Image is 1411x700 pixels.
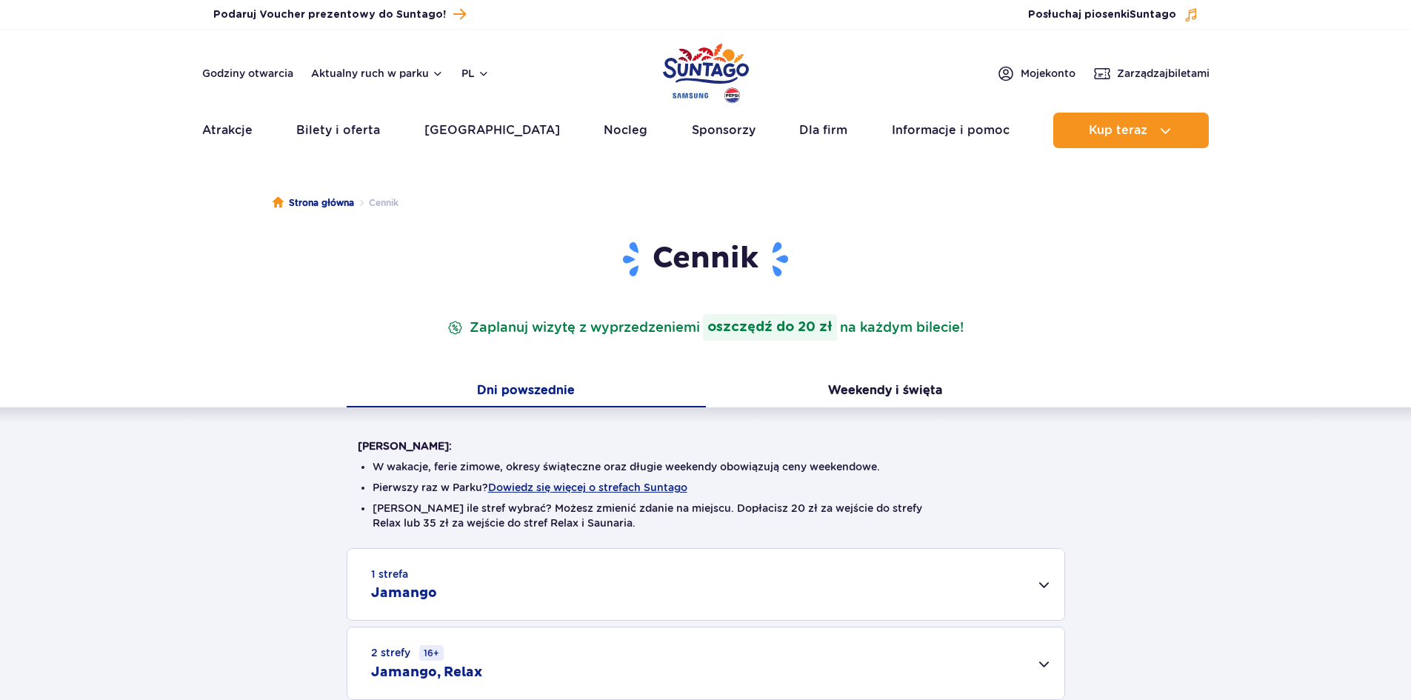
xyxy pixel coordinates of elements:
[373,480,1039,495] li: Pierwszy raz w Parku?
[358,240,1054,279] h1: Cennik
[273,196,354,210] a: Strona główna
[1028,7,1198,22] button: Posłuchaj piosenkiSuntago
[358,440,452,452] strong: [PERSON_NAME]:
[663,37,749,105] a: Park of Poland
[213,7,446,22] span: Podaruj Voucher prezentowy do Suntago!
[371,584,437,602] h2: Jamango
[1089,124,1147,137] span: Kup teraz
[213,4,466,24] a: Podaruj Voucher prezentowy do Suntago!
[706,376,1065,407] button: Weekendy i święta
[296,113,380,148] a: Bilety i oferta
[892,113,1010,148] a: Informacje i pomoc
[1093,64,1210,82] a: Zarządzajbiletami
[604,113,647,148] a: Nocleg
[703,314,837,341] strong: oszczędź do 20 zł
[354,196,398,210] li: Cennik
[997,64,1075,82] a: Mojekonto
[488,481,687,493] button: Dowiedz się więcej o strefach Suntago
[371,664,482,681] h2: Jamango, Relax
[311,67,444,79] button: Aktualny ruch w parku
[373,501,1039,530] li: [PERSON_NAME] ile stref wybrać? Możesz zmienić zdanie na miejscu. Dopłacisz 20 zł za wejście do s...
[202,113,253,148] a: Atrakcje
[371,567,408,581] small: 1 strefa
[373,459,1039,474] li: W wakacje, ferie zimowe, okresy świąteczne oraz długie weekendy obowiązują ceny weekendowe.
[347,376,706,407] button: Dni powszednie
[1021,66,1075,81] span: Moje konto
[202,66,293,81] a: Godziny otwarcia
[419,645,444,661] small: 16+
[799,113,847,148] a: Dla firm
[1053,113,1209,148] button: Kup teraz
[1028,7,1176,22] span: Posłuchaj piosenki
[444,314,967,341] p: Zaplanuj wizytę z wyprzedzeniem na każdym bilecie!
[692,113,755,148] a: Sponsorzy
[1117,66,1210,81] span: Zarządzaj biletami
[424,113,560,148] a: [GEOGRAPHIC_DATA]
[371,645,444,661] small: 2 strefy
[461,66,490,81] button: pl
[1130,10,1176,20] span: Suntago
